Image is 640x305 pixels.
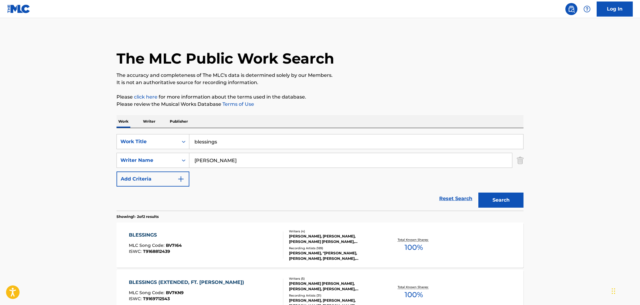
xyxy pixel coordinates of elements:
p: Showing 1 - 2 of 2 results [117,214,159,219]
span: BV7I64 [166,243,182,248]
p: Please review the Musical Works Database [117,101,523,108]
button: Add Criteria [117,171,189,187]
img: Delete Criterion [517,153,523,168]
a: Reset Search [436,192,475,205]
img: MLC Logo [7,5,30,13]
div: [PERSON_NAME] [PERSON_NAME], [PERSON_NAME], [PERSON_NAME], [PERSON_NAME], [PERSON_NAME] [289,281,380,292]
p: The accuracy and completeness of The MLC's data is determined solely by our Members. [117,72,523,79]
div: Recording Artists ( 31 ) [289,293,380,298]
span: 100 % [405,242,423,253]
div: [PERSON_NAME], [PERSON_NAME], [PERSON_NAME] [PERSON_NAME], [PERSON_NAME] [289,234,380,244]
div: BLESSINGS [129,231,182,239]
a: click here [134,94,157,100]
img: search [568,5,575,13]
span: MLC Song Code : [129,290,166,295]
p: Total Known Shares: [398,285,430,289]
p: Writer [141,115,157,128]
div: Help [581,3,593,15]
p: Work [117,115,130,128]
img: 9d2ae6d4665cec9f34b9.svg [177,175,185,183]
span: T9168812439 [143,249,170,254]
div: Work Title [120,138,175,145]
span: BV7KN9 [166,290,184,295]
a: Public Search [565,3,577,15]
h1: The MLC Public Work Search [117,49,334,68]
form: Search Form [117,134,523,211]
img: help [583,5,591,13]
div: [PERSON_NAME], "[PERSON_NAME], [PERSON_NAME], [PERSON_NAME], [PERSON_NAME], [PERSON_NAME], [PERSO... [289,250,380,261]
span: T9169712543 [143,296,170,301]
button: Search [478,193,523,208]
div: Writers ( 5 ) [289,276,380,281]
iframe: Chat Widget [610,276,640,305]
p: Total Known Shares: [398,237,430,242]
a: Terms of Use [221,101,254,107]
p: Publisher [168,115,190,128]
div: Writers ( 4 ) [289,229,380,234]
a: Log In [597,2,633,17]
a: BLESSINGSMLC Song Code:BV7I64ISWC:T9168812439Writers (4)[PERSON_NAME], [PERSON_NAME], [PERSON_NAM... [117,222,523,268]
p: It is not an authoritative source for recording information. [117,79,523,86]
span: 100 % [405,289,423,300]
span: ISWC : [129,249,143,254]
div: Drag [612,282,615,300]
div: Recording Artists ( 189 ) [289,246,380,250]
p: Please for more information about the terms used in the database. [117,93,523,101]
span: ISWC : [129,296,143,301]
div: BLESSINGS (EXTENDED, FT. [PERSON_NAME]) [129,279,247,286]
span: MLC Song Code : [129,243,166,248]
div: Writer Name [120,157,175,164]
